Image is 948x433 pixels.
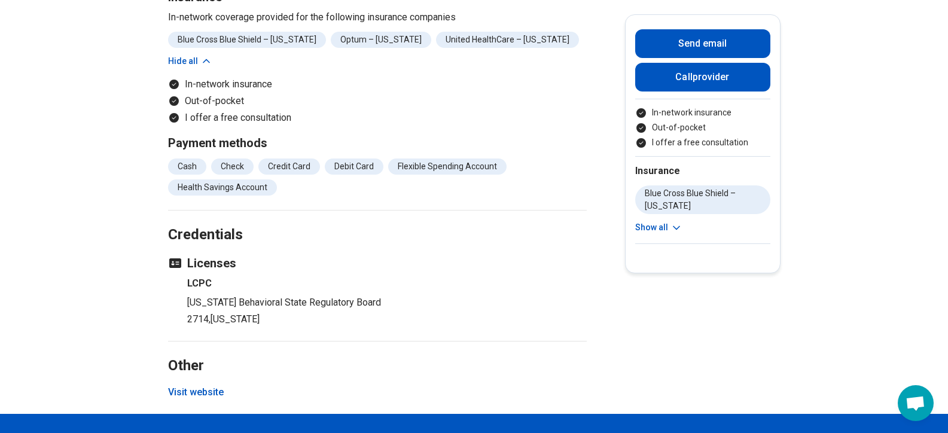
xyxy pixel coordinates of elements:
li: Check [211,158,254,175]
li: I offer a free consultation [635,136,770,149]
span: , [US_STATE] [209,313,260,325]
li: In-network insurance [168,77,587,92]
li: Blue Cross Blue Shield – [US_STATE] [168,32,326,48]
li: Flexible Spending Account [388,158,507,175]
h3: Licenses [168,255,587,272]
li: I offer a free consultation [168,111,587,125]
li: Out-of-pocket [635,121,770,134]
h3: Payment methods [168,135,587,151]
h2: Other [168,327,587,376]
li: Debit Card [325,158,383,175]
li: Cash [168,158,206,175]
li: Blue Cross Blue Shield – [US_STATE] [635,185,770,214]
button: Callprovider [635,63,770,92]
ul: Payment options [168,77,587,125]
li: United HealthCare – [US_STATE] [436,32,579,48]
h2: Credentials [168,196,587,245]
p: In-network coverage provided for the following insurance companies [168,10,587,25]
h2: Insurance [635,164,770,178]
li: Optum – [US_STATE] [331,32,431,48]
div: Open chat [898,385,934,421]
p: [US_STATE] Behavioral State Regulatory Board [187,295,587,310]
button: Hide all [168,55,212,68]
button: Show all [635,221,682,234]
button: Send email [635,29,770,58]
li: Out-of-pocket [168,94,587,108]
button: Visit website [168,385,224,400]
li: Health Savings Account [168,179,277,196]
h4: LCPC [187,276,587,291]
ul: Payment options [635,106,770,149]
li: In-network insurance [635,106,770,119]
p: 2714 [187,312,587,327]
li: Credit Card [258,158,320,175]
